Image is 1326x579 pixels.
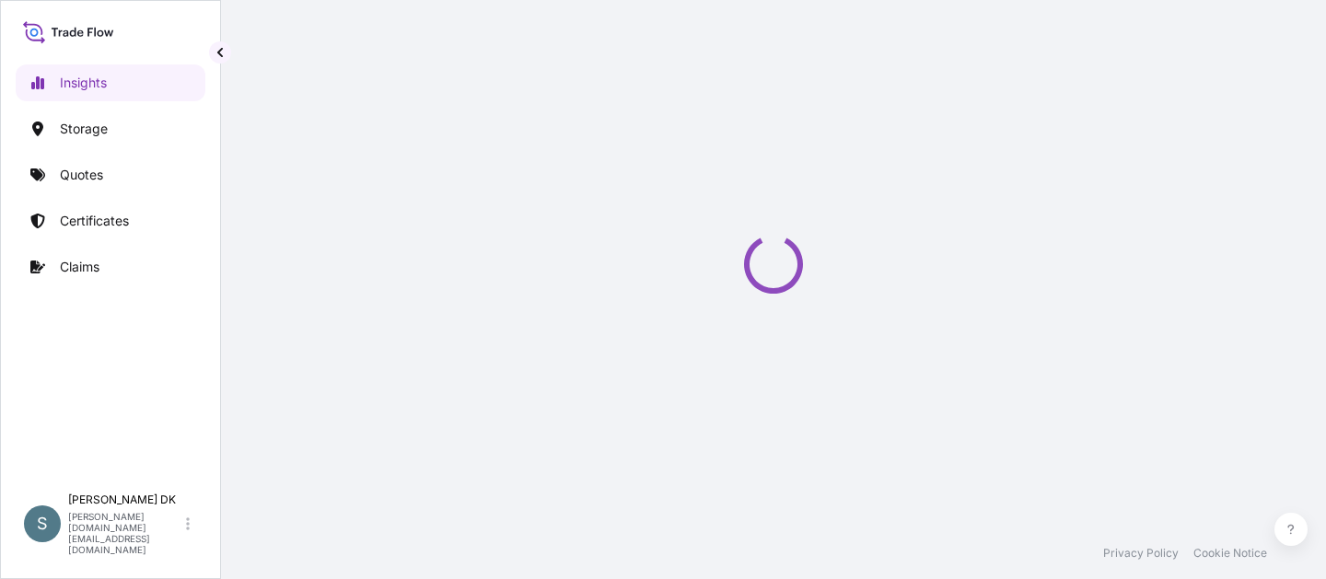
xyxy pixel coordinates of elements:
a: Cookie Notice [1193,546,1267,561]
span: S [37,515,48,533]
p: Claims [60,258,99,276]
p: [PERSON_NAME] DK [68,492,182,507]
p: Insights [60,74,107,92]
p: [PERSON_NAME][DOMAIN_NAME][EMAIL_ADDRESS][DOMAIN_NAME] [68,511,182,555]
p: Storage [60,120,108,138]
a: Storage [16,110,205,147]
p: Certificates [60,212,129,230]
a: Insights [16,64,205,101]
a: Certificates [16,203,205,239]
p: Quotes [60,166,103,184]
a: Claims [16,249,205,285]
a: Quotes [16,156,205,193]
a: Privacy Policy [1103,546,1179,561]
